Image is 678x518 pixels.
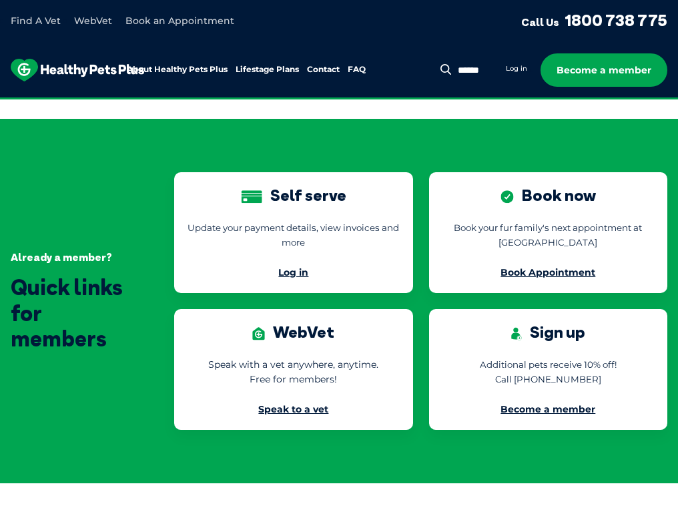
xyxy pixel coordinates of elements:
div: Already a member? [11,251,134,264]
span: Call Us [521,15,559,29]
a: Find A Vet [11,15,61,27]
span: Book your fur family's next appointment at [GEOGRAPHIC_DATA] [454,222,642,248]
img: WebVet [252,327,265,340]
button: Search [438,63,454,76]
a: Become a member [500,403,595,415]
a: Contact [307,65,340,74]
a: Book Appointment [500,266,595,278]
img: Sign up [511,327,522,340]
img: hpp-logo [11,59,144,81]
span: Speak with a vet anywhere, anytime. [208,358,378,370]
span: Additional pets receive 10% off! Call [PHONE_NUMBER] [480,359,617,384]
div: Self serve [241,186,346,205]
a: About Healthy Pets Plus [127,65,228,74]
div: WebVet [252,322,334,342]
span: Free for members! [250,373,337,385]
a: Call Us1800 738 775 [521,10,667,30]
span: Proactive, preventative wellness program designed to keep your pet healthier and happier for longer [90,97,589,109]
div: Sign up [511,322,585,342]
a: FAQ [348,65,366,74]
div: Quick links for members [11,274,134,351]
img: Book now [500,190,514,204]
img: Self serve [241,190,262,204]
a: WebVet [74,15,112,27]
span: Update your payment details, view invoices and more [188,222,399,248]
a: Book an Appointment [125,15,234,27]
a: Speak to a vet [258,403,328,415]
a: Log in [278,266,308,278]
a: Log in [506,64,527,73]
a: Lifestage Plans [236,65,299,74]
a: Become a member [541,53,667,87]
div: Book now [500,186,596,205]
